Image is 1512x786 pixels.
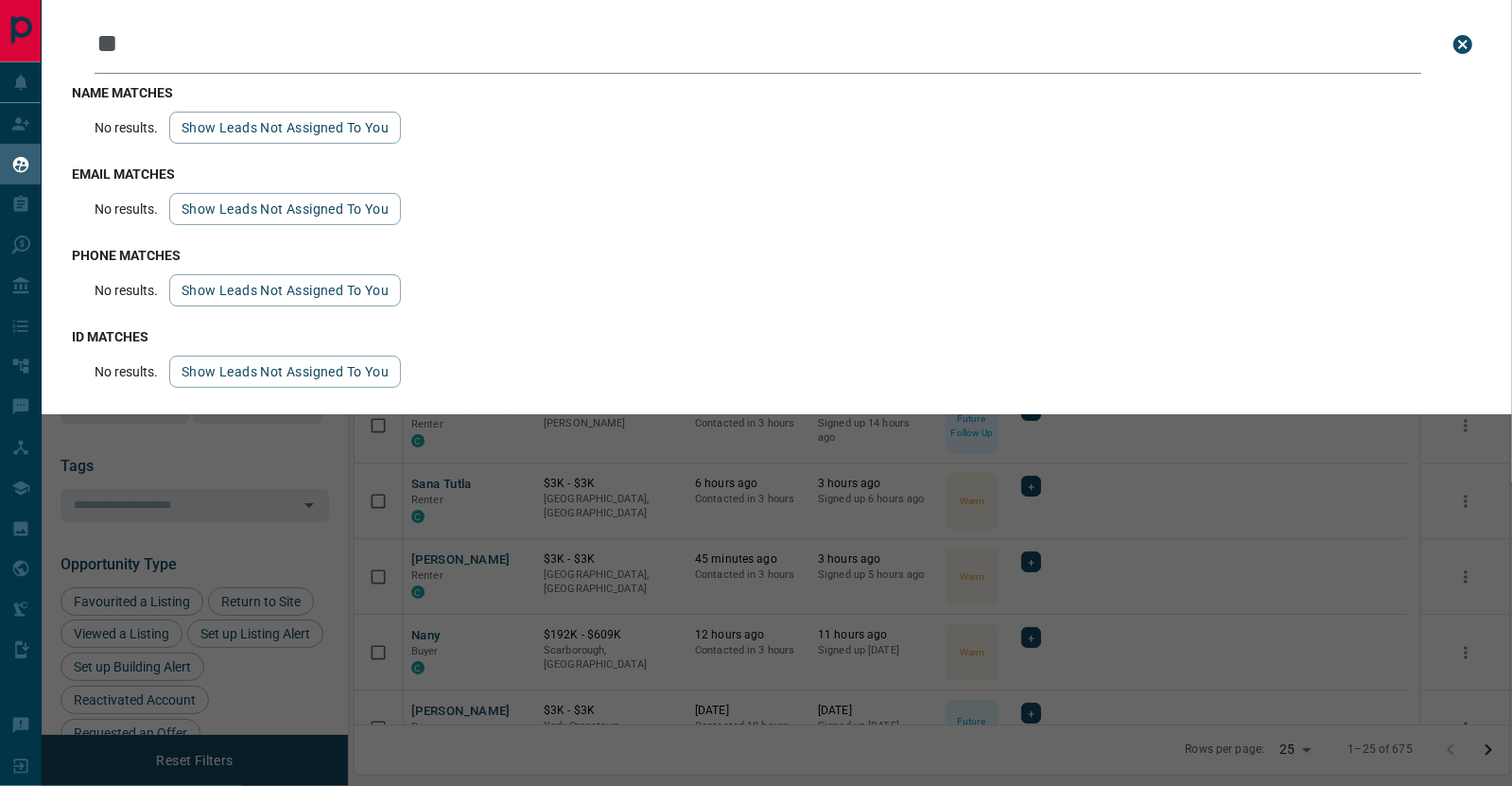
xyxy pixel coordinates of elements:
h3: email matches [72,166,1482,182]
h3: name matches [72,85,1482,100]
p: No results. [95,120,158,135]
button: show leads not assigned to you [169,274,401,306]
h3: phone matches [72,248,1482,263]
button: show leads not assigned to you [169,193,401,225]
button: close search bar [1444,26,1482,63]
h3: id matches [72,329,1482,344]
button: show leads not assigned to you [169,356,401,388]
p: No results. [95,201,158,217]
p: No results. [95,364,158,379]
button: show leads not assigned to you [169,112,401,144]
p: No results. [95,283,158,298]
